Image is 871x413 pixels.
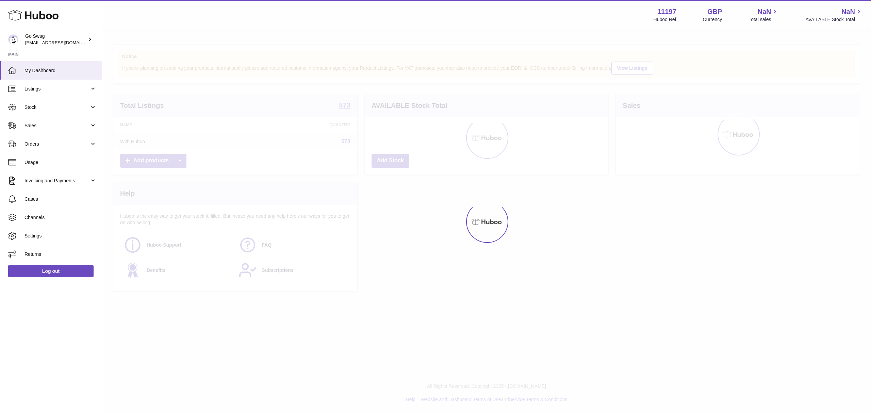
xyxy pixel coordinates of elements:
span: My Dashboard [24,67,97,74]
span: Sales [24,122,89,129]
span: Invoicing and Payments [24,178,89,184]
span: NaN [841,7,855,16]
span: Returns [24,251,97,258]
a: NaN Total sales [749,7,779,23]
span: Channels [24,214,97,221]
span: Listings [24,86,89,92]
span: Settings [24,233,97,239]
span: Total sales [749,16,779,23]
span: [EMAIL_ADDRESS][DOMAIN_NAME] [25,40,100,45]
div: Huboo Ref [654,16,676,23]
span: NaN [757,7,771,16]
strong: 11197 [657,7,676,16]
a: NaN AVAILABLE Stock Total [805,7,863,23]
div: Go Swag [25,33,86,46]
div: Currency [703,16,722,23]
span: Cases [24,196,97,202]
span: Stock [24,104,89,111]
img: internalAdmin-11197@internal.huboo.com [8,34,18,45]
strong: GBP [707,7,722,16]
a: Log out [8,265,94,277]
span: Usage [24,159,97,166]
span: Orders [24,141,89,147]
span: AVAILABLE Stock Total [805,16,863,23]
